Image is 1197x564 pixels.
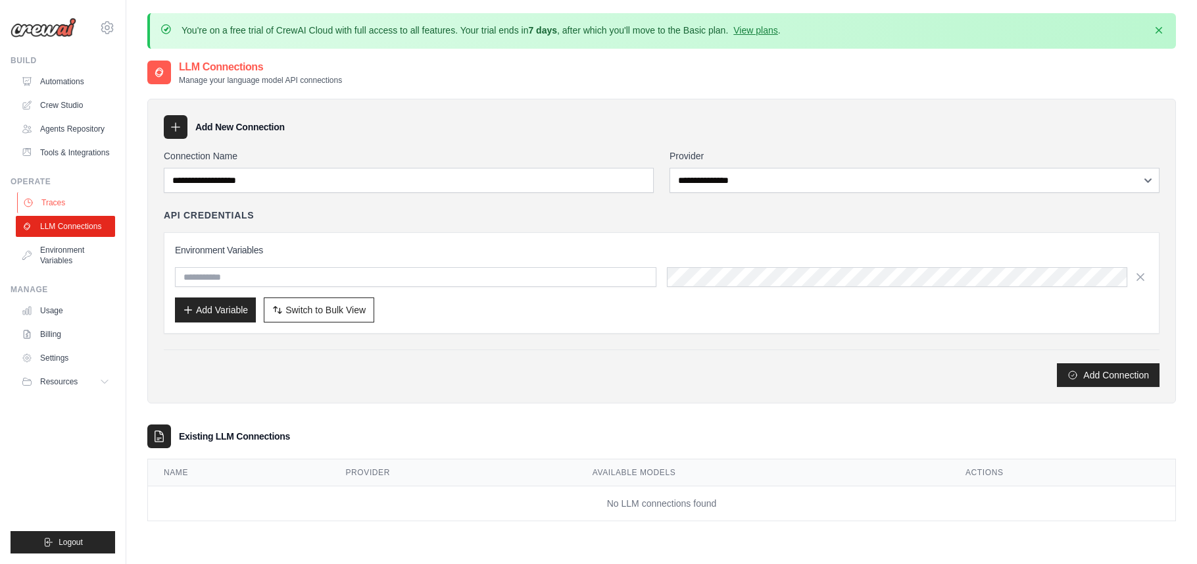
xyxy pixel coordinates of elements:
strong: 7 days [528,25,557,36]
button: Switch to Bulk View [264,297,374,322]
span: Logout [59,537,83,548]
a: LLM Connections [16,216,115,237]
img: Logo [11,18,76,38]
th: Actions [950,459,1175,486]
a: Automations [16,71,115,92]
a: Traces [17,192,116,213]
h3: Environment Variables [175,244,1148,257]
span: Switch to Bulk View [285,303,366,317]
button: Add Variable [175,297,256,322]
td: No LLM connections found [148,486,1175,521]
button: Resources [16,371,115,392]
a: Crew Studio [16,95,115,116]
th: Provider [330,459,576,486]
button: Logout [11,531,115,553]
h3: Existing LLM Connections [179,430,290,443]
a: Agents Repository [16,118,115,140]
span: Resources [40,376,78,387]
h2: LLM Connections [179,59,342,75]
a: Settings [16,347,115,369]
th: Available Models [577,459,950,486]
a: Environment Variables [16,240,115,271]
div: Build [11,55,115,66]
p: You're on a free trial of CrewAI Cloud with full access to all features. Your trial ends in , aft... [182,24,781,37]
button: Add Connection [1057,363,1160,387]
a: View plans [733,25,777,36]
h3: Add New Connection [195,120,285,134]
label: Connection Name [164,149,654,163]
a: Tools & Integrations [16,142,115,163]
div: Operate [11,176,115,187]
a: Usage [16,300,115,321]
a: Billing [16,324,115,345]
label: Provider [670,149,1160,163]
h4: API Credentials [164,209,254,222]
div: Manage [11,284,115,295]
p: Manage your language model API connections [179,75,342,86]
th: Name [148,459,330,486]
